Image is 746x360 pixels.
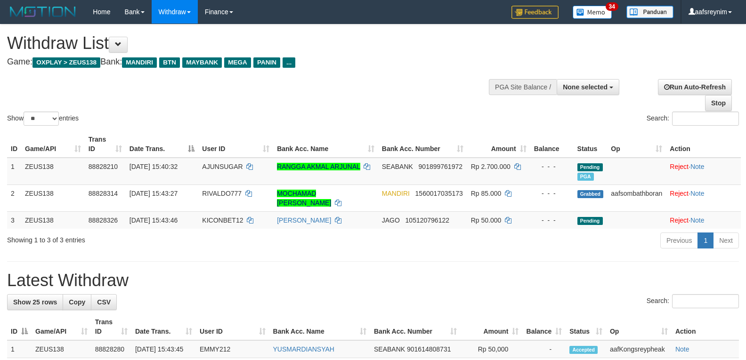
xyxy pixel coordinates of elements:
[89,216,118,224] span: 88828326
[7,34,488,53] h1: Withdraw List
[577,173,594,181] span: Marked by aafchomsokheang
[415,190,463,197] span: Copy 1560017035173 to clipboard
[666,184,741,211] td: ·
[374,345,405,353] span: SEABANK
[461,340,523,358] td: Rp 50,000
[277,216,331,224] a: [PERSON_NAME]
[277,163,360,170] a: RANGGA AKMAL ARJUNAL
[21,131,85,158] th: Game/API: activate to sort column ascending
[198,131,273,158] th: User ID: activate to sort column ascending
[658,79,732,95] a: Run Auto-Refresh
[647,294,739,308] label: Search:
[91,340,131,358] td: 88828280
[566,313,606,340] th: Status: activate to sort column ascending
[606,313,672,340] th: Op: activate to sort column ascending
[577,217,603,225] span: Pending
[7,211,21,229] td: 3
[89,190,118,197] span: 88828314
[705,95,732,111] a: Stop
[534,216,570,225] div: - - -
[370,313,461,340] th: Bank Acc. Number: activate to sort column ascending
[277,190,331,207] a: MOCHAMAD [PERSON_NAME]
[273,131,378,158] th: Bank Acc. Name: activate to sort column ascending
[7,232,304,245] div: Showing 1 to 3 of 3 entries
[607,184,666,211] td: aafsombathboran
[126,131,199,158] th: Date Trans.: activate to sort column descending
[7,131,21,158] th: ID
[202,190,242,197] span: RIVALDO777
[131,313,196,340] th: Date Trans.: activate to sort column ascending
[577,190,604,198] span: Grabbed
[606,2,618,11] span: 34
[97,298,111,306] span: CSV
[196,313,269,340] th: User ID: activate to sort column ascending
[253,57,280,68] span: PANIN
[511,6,559,19] img: Feedback.jpg
[21,158,85,185] td: ZEUS138
[91,294,117,310] a: CSV
[89,163,118,170] span: 88828210
[471,163,511,170] span: Rp 2.700.000
[467,131,530,158] th: Amount: activate to sort column ascending
[489,79,557,95] div: PGA Site Balance /
[577,163,603,171] span: Pending
[130,190,178,197] span: [DATE] 15:43:27
[7,112,79,126] label: Show entries
[675,345,689,353] a: Note
[13,298,57,306] span: Show 25 rows
[670,216,689,224] a: Reject
[382,163,413,170] span: SEABANK
[7,57,488,67] h4: Game: Bank:
[407,345,451,353] span: Copy 901614808731 to clipboard
[672,313,739,340] th: Action
[461,313,523,340] th: Amount: activate to sort column ascending
[530,131,574,158] th: Balance
[670,163,689,170] a: Reject
[573,6,612,19] img: Button%20Memo.svg
[7,294,63,310] a: Show 25 rows
[690,216,705,224] a: Note
[7,184,21,211] td: 2
[7,158,21,185] td: 1
[557,79,619,95] button: None selected
[269,313,370,340] th: Bank Acc. Name: activate to sort column ascending
[7,271,739,290] h1: Latest Withdraw
[130,216,178,224] span: [DATE] 15:43:46
[273,345,334,353] a: YUSMARDIANSYAH
[471,216,502,224] span: Rp 50.000
[32,313,91,340] th: Game/API: activate to sort column ascending
[690,190,705,197] a: Note
[32,57,100,68] span: OXPLAY > ZEUS138
[713,232,739,248] a: Next
[666,158,741,185] td: ·
[626,6,673,18] img: panduan.png
[647,112,739,126] label: Search:
[122,57,157,68] span: MANDIRI
[7,313,32,340] th: ID: activate to sort column descending
[21,184,85,211] td: ZEUS138
[690,163,705,170] a: Note
[471,190,502,197] span: Rp 85.000
[196,340,269,358] td: EMMY212
[32,340,91,358] td: ZEUS138
[224,57,251,68] span: MEGA
[130,163,178,170] span: [DATE] 15:40:32
[182,57,222,68] span: MAYBANK
[382,190,410,197] span: MANDIRI
[606,340,672,358] td: aafKongsreypheak
[574,131,608,158] th: Status
[563,83,608,91] span: None selected
[569,346,598,354] span: Accepted
[534,162,570,171] div: - - -
[24,112,59,126] select: Showentries
[159,57,180,68] span: BTN
[522,313,566,340] th: Balance: activate to sort column ascending
[69,298,85,306] span: Copy
[7,5,79,19] img: MOTION_logo.png
[202,216,243,224] span: KICONBET12
[697,232,714,248] a: 1
[85,131,126,158] th: Trans ID: activate to sort column ascending
[131,340,196,358] td: [DATE] 15:43:45
[666,131,741,158] th: Action
[534,189,570,198] div: - - -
